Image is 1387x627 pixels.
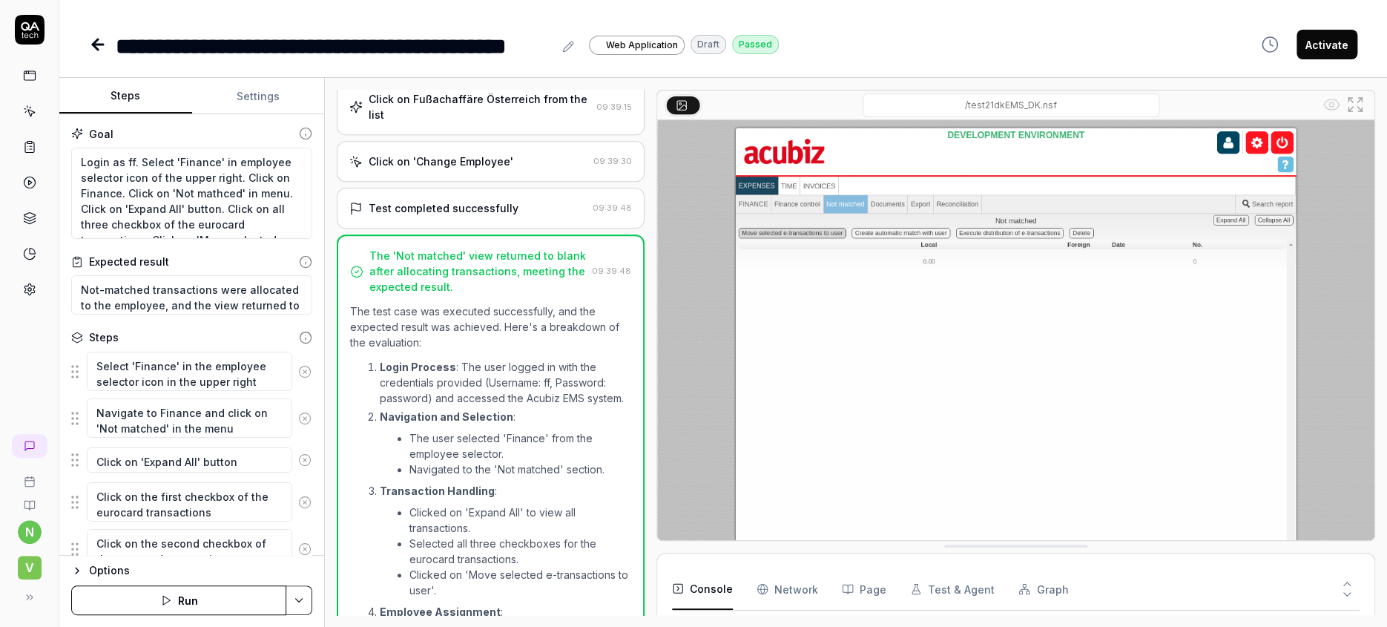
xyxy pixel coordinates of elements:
time: 09:39:48 [593,203,632,213]
span: V [18,556,42,580]
a: Web Application [589,35,685,55]
strong: Employee Assignment [380,605,501,618]
button: Graph [1018,568,1068,610]
a: Documentation [6,488,53,511]
button: Remove step [292,445,317,475]
div: Click on 'Change Employee' [369,154,513,169]
p: : The user logged in with the credentials provided (Username: ff, Password: password) and accesse... [380,359,631,406]
button: Open in full screen [1343,93,1367,116]
button: Network [757,568,818,610]
button: Remove step [292,404,317,433]
div: Options [89,562,312,580]
button: Remove step [292,357,317,387]
button: Settings [192,79,325,114]
li: Clicked on 'Move selected e-transactions to user'. [409,567,631,598]
p: : [380,604,631,620]
div: Draft [691,35,726,54]
strong: Transaction Handling [380,485,495,497]
img: Screenshot [657,120,1374,568]
button: View version history [1252,30,1288,59]
a: New conversation [12,434,47,458]
div: Suggestions [71,482,312,522]
li: The user selected 'Finance' from the employee selector. [409,430,631,462]
time: 09:39:15 [596,102,632,112]
button: Remove step [292,488,317,517]
p: : [380,409,631,424]
div: Steps [89,329,119,345]
button: Console [672,568,733,610]
li: Clicked on 'Expand All' to view all transactions. [409,505,631,536]
div: Suggestions [71,351,312,392]
button: Options [71,562,312,580]
div: Suggestions [71,444,312,476]
button: Activate [1297,30,1357,59]
p: The test case was executed successfully, and the expected result was achieved. Here's a breakdown... [350,303,631,350]
strong: Navigation and Selection [380,410,513,423]
button: Run [71,585,286,615]
a: Book a call with us [6,464,53,488]
strong: Login Process [380,361,456,373]
button: Page [842,568,886,610]
button: Steps [59,79,192,114]
span: Web Application [606,39,678,52]
li: Navigated to the 'Not matched' section. [409,462,631,477]
p: : [380,483,631,499]
button: Remove step [292,534,317,564]
div: The 'Not matched' view returned to blank after allocating transactions, meeting the expected result. [369,248,586,295]
li: Selected all three checkboxes for the eurocard transactions. [409,536,631,567]
div: Expected result [89,254,169,269]
button: V [6,544,53,582]
div: Click on Fußachaffäre Österreich from the list [369,91,590,122]
div: Test completed successfully [369,200,518,216]
button: Test & Agent [910,568,995,610]
button: Show all interative elements [1320,93,1343,116]
div: Goal [89,126,113,142]
div: Suggestions [71,528,312,569]
time: 09:39:48 [592,266,631,276]
time: 09:39:30 [593,156,632,166]
div: Suggestions [71,398,312,439]
div: Passed [732,35,779,54]
button: n [18,520,42,544]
